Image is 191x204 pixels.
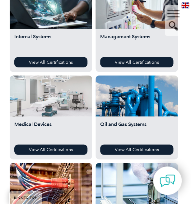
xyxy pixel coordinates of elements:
[160,173,175,188] img: contact-chat.png
[100,34,173,52] h2: Management Systems
[100,57,173,67] a: View All Certifications
[100,121,173,140] h2: Oil and Gas Systems
[181,2,189,8] img: en
[100,144,173,155] a: View All Certifications
[14,34,87,52] h2: Internal Systems
[9,191,42,204] a: BACK TO TOP
[14,57,87,67] a: View All Certifications
[14,121,87,140] h2: Medical Devices
[14,144,87,155] a: View All Certifications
